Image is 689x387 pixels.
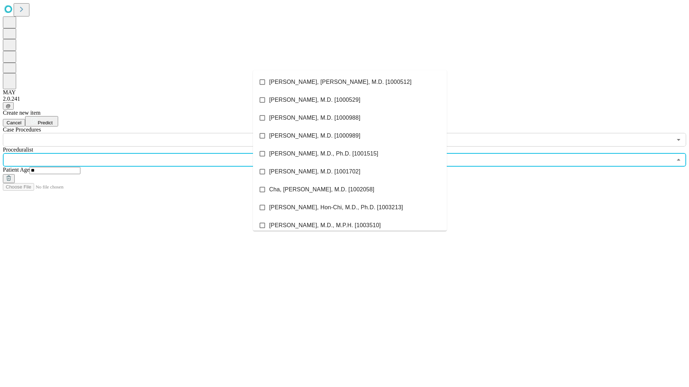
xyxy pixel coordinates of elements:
[269,114,360,122] span: [PERSON_NAME], M.D. [1000988]
[269,149,378,158] span: [PERSON_NAME], M.D., Ph.D. [1001515]
[3,119,25,126] button: Cancel
[269,96,360,104] span: [PERSON_NAME], M.D. [1000529]
[269,185,374,194] span: Cha, [PERSON_NAME], M.D. [1002058]
[269,167,360,176] span: [PERSON_NAME], M.D. [1001702]
[3,102,14,110] button: @
[269,221,381,230] span: [PERSON_NAME], M.D., M.P.H. [1003510]
[25,116,58,126] button: Predict
[269,203,403,212] span: [PERSON_NAME], Hon-Chi, M.D., Ph.D. [1003213]
[3,147,33,153] span: Proceduralist
[674,155,684,165] button: Close
[6,120,22,125] span: Cancel
[3,89,686,96] div: MAY
[674,135,684,145] button: Open
[269,132,360,140] span: [PERSON_NAME], M.D. [1000989]
[38,120,52,125] span: Predict
[3,96,686,102] div: 2.0.241
[6,103,11,109] span: @
[269,78,412,86] span: [PERSON_NAME], [PERSON_NAME], M.D. [1000512]
[3,110,41,116] span: Create new item
[3,126,41,133] span: Scheduled Procedure
[3,167,29,173] span: Patient Age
